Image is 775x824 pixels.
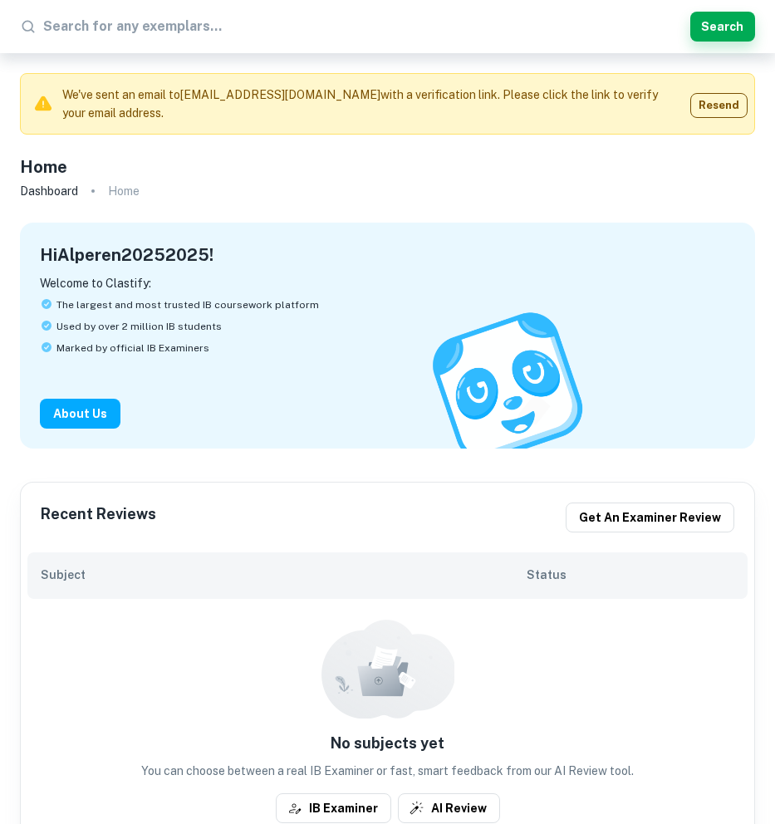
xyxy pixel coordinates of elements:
h4: Home [20,154,67,179]
h6: Status [527,566,735,584]
h6: Subject [41,566,527,584]
button: Search [690,12,755,42]
p: Welcome to Clastify: [40,274,735,292]
h6: Recent Reviews [41,503,156,532]
p: You can choose between a real IB Examiner or fast, smart feedback from our AI Review tool. [27,762,748,780]
h6: No subjects yet [27,732,748,755]
button: AI Review [398,793,500,823]
span: Used by over 2 million IB students [56,319,222,334]
a: Dashboard [20,179,78,203]
button: IB Examiner [276,793,391,823]
p: We've sent an email to [EMAIL_ADDRESS][DOMAIN_NAME] with a verification link. Please click the li... [62,86,677,122]
input: Search for any exemplars... [43,13,684,40]
button: About Us [40,399,120,429]
p: Home [108,182,140,200]
span: The largest and most trusted IB coursework platform [56,297,319,312]
span: Marked by official IB Examiners [56,341,209,356]
h4: Hi Alperen20252025 ! [40,243,213,267]
button: Resend [690,93,748,118]
button: Get an examiner review [566,503,734,532]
